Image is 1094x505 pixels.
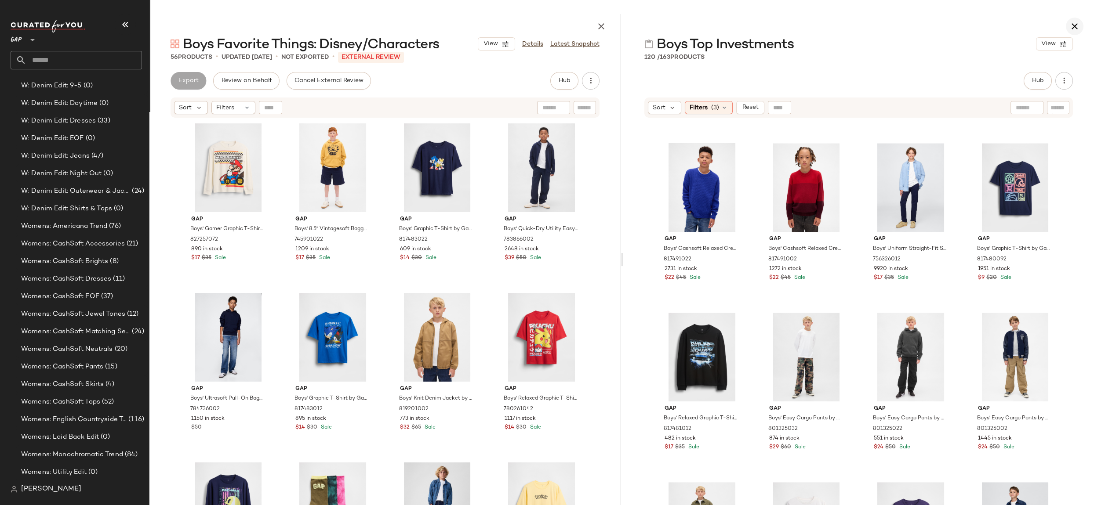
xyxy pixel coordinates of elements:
img: cn59908395.jpg [971,143,1059,232]
span: Womens: CashSoft Jewel Tones [21,309,125,319]
span: $45 [781,274,791,282]
span: Boys Favorite Things: Disney/Characters [183,36,439,54]
span: $35 [306,254,316,262]
span: Gap [665,235,739,243]
span: Sale [424,255,436,261]
span: Gap [769,405,843,413]
span: $9 [978,274,985,282]
span: Womens: English Countryside Trend [21,415,127,425]
img: cn60658296.jpg [867,313,955,401]
span: • [332,52,334,62]
span: $35 [202,254,211,262]
span: $35 [884,274,894,282]
button: View [1036,37,1073,50]
span: $32 [400,424,410,432]
span: 1209 in stock [295,245,329,253]
a: Latest Snapshot [550,40,600,49]
span: Boys' Graphic T-Shirt by Gap Royal Gem Size XS (4/5) [294,395,369,403]
div: Products [644,53,705,62]
img: cn60459267.jpg [288,293,377,382]
span: $39 [505,254,514,262]
span: 2648 in stock [505,245,539,253]
img: cn60656653.jpg [658,143,746,232]
span: Reset [742,104,759,111]
span: (0) [82,81,93,91]
span: Filters [216,103,234,112]
span: $14 [400,254,410,262]
span: $35 [675,444,685,451]
span: (0) [98,98,109,108]
span: $22 [665,274,674,282]
span: W: Denim Edit: Shirts & Tops [21,204,112,214]
span: $17 [295,254,304,262]
span: 817491002 [768,256,797,263]
span: (21) [125,239,138,249]
span: 482 in stock [665,435,696,443]
span: 1150 in stock [191,415,225,423]
span: Boys' 8.5" Vintagesoft Baggy Sweat Shorts by Gap New Navy Size M (8) [294,225,369,233]
span: Cancel External Review [294,77,363,84]
span: Gap [505,385,579,393]
span: Gap [978,405,1052,413]
button: Hub [550,72,578,90]
span: Sale [793,444,806,450]
span: 163 [660,54,670,61]
span: $17 [191,254,200,262]
span: (84) [123,450,138,460]
img: cn59153185.jpg [867,143,955,232]
span: $24 [874,444,883,451]
span: W: Denim Edit: Dresses [21,116,96,126]
button: View [478,37,515,50]
span: Boys' Ultrasoft Pull-On Baggy Jeans by Gap New Medium Wash Size S [190,395,265,403]
span: (24) [130,186,144,196]
span: (4) [104,379,114,390]
span: 1951 in stock [978,265,1010,273]
span: $14 [505,424,514,432]
img: cn60222787.jpg [288,123,377,212]
span: Boys' Graphic T-Shirt by Gap Dark Night Size XS (4/5) [399,225,473,233]
span: Gap [400,216,474,224]
span: Boys' Gamer Graphic T-Shirt by Gap Mario Off White Size XS (4/5) [190,225,265,233]
span: (0) [84,133,95,144]
span: (11) [111,274,125,284]
span: Sale [896,275,909,281]
span: Gap [505,216,579,224]
span: [PERSON_NAME] [21,484,81,494]
span: $17 [665,444,673,451]
span: (0) [87,467,98,477]
img: cn60111079.jpg [393,293,481,382]
span: (3) [711,103,719,112]
span: 817480092 [977,256,1007,263]
span: Womens: Monochromatic Trend [21,450,123,460]
span: $30 [411,254,422,262]
span: Womens: Americana Trend [21,221,107,231]
span: $14 [295,424,305,432]
span: (52) [100,397,114,407]
span: Filters [690,103,708,112]
span: 773 in stock [400,415,429,423]
span: (0) [99,432,110,442]
span: Review on Behalf [221,77,272,84]
span: (33) [96,116,110,126]
span: Womens: CashSoft Accessories [21,239,125,249]
span: W: Denim Edit: Outerwear & Jackets [21,186,130,196]
img: svg%3e [11,486,18,493]
span: Womens: CashSoft Brights [21,256,108,267]
span: Gap [400,385,474,393]
span: Sale [999,275,1011,281]
span: W: Denim Edit: Night Out [21,169,102,179]
span: W: Denim Edit: Daytime [21,98,98,108]
span: Gap [769,235,843,243]
img: svg%3e [171,40,179,48]
span: $65 [411,424,421,432]
span: Sale [792,275,805,281]
span: W: Denim Edit: 9-5 [21,81,82,91]
div: Products [171,53,212,62]
span: $50 [516,254,527,262]
span: 801325032 [768,425,798,433]
span: $22 [769,274,779,282]
span: Womens: CashSoft Matching Sets [21,327,130,337]
span: 801325022 [873,425,902,433]
span: Boys' Quick-Dry Utility Easy Pants by Gap Tapestry Navy Size S [504,225,578,233]
a: Details [522,40,543,49]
